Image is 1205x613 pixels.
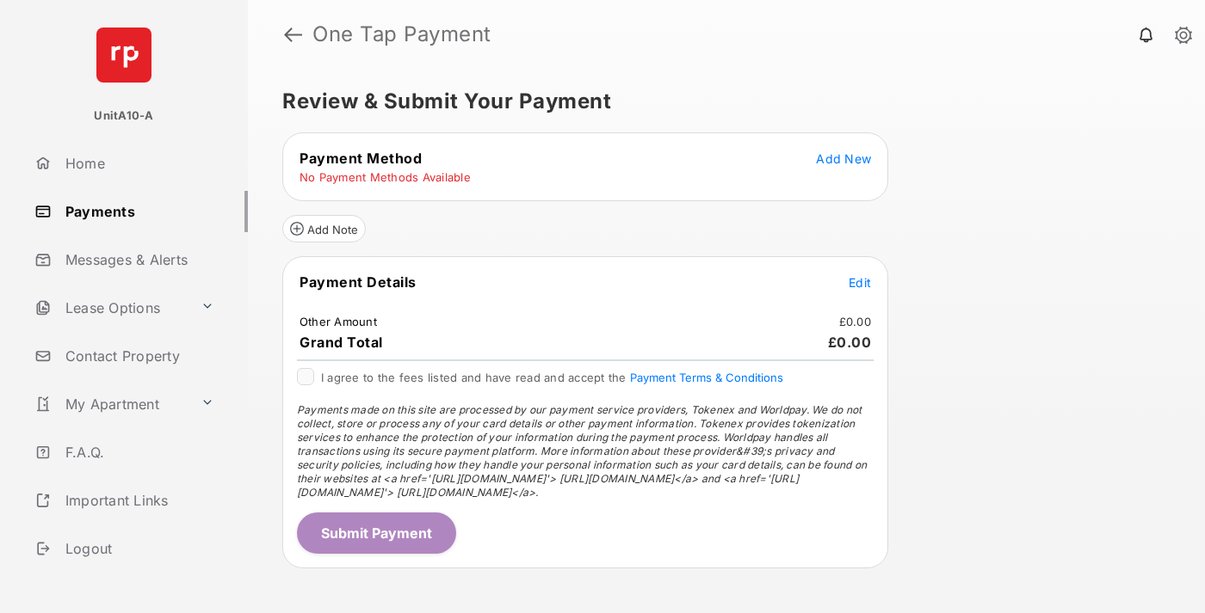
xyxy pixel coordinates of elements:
[28,143,248,184] a: Home
[299,169,472,185] td: No Payment Methods Available
[28,432,248,473] a: F.A.Q.
[28,480,221,521] a: Important Links
[312,24,491,45] strong: One Tap Payment
[300,334,383,351] span: Grand Total
[849,273,871,291] button: Edit
[630,371,783,384] button: I agree to the fees listed and have read and accept the
[28,191,248,232] a: Payments
[297,512,456,554] button: Submit Payment
[28,383,194,425] a: My Apartment
[282,91,1157,112] h5: Review & Submit Your Payment
[297,403,867,499] span: Payments made on this site are processed by our payment service providers, Tokenex and Worldpay. ...
[849,275,871,290] span: Edit
[28,239,248,280] a: Messages & Alerts
[300,273,417,291] span: Payment Details
[300,150,422,167] span: Payment Method
[299,314,378,329] td: Other Amount
[282,215,366,242] button: Add Note
[28,528,248,569] a: Logout
[28,335,248,377] a: Contact Property
[321,371,783,384] span: I agree to the fees listed and have read and accept the
[96,28,151,83] img: svg+xml;base64,PHN2ZyB4bWxucz0iaHR0cDovL3d3dy53My5vcmcvMjAwMC9zdmciIHdpZHRoPSI2NCIgaGVpZ2h0PSI2NC...
[28,287,194,328] a: Lease Options
[816,151,871,166] span: Add New
[816,150,871,167] button: Add New
[838,314,872,329] td: £0.00
[94,107,153,125] p: UnitA10-A
[828,334,872,351] span: £0.00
